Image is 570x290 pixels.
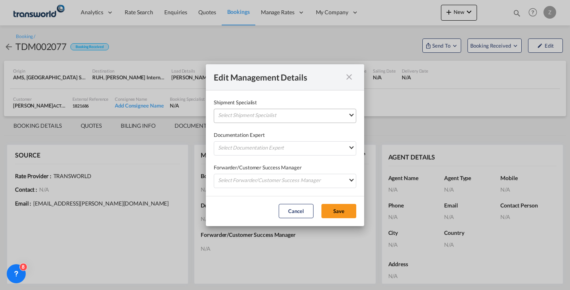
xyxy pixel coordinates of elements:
[214,131,356,139] label: Documentation Expert
[214,72,342,82] div: Edit Management Details
[214,109,356,123] md-select: Select Shipment Specialist
[344,72,354,82] md-icon: icon-close
[279,204,313,218] button: Cancel
[8,8,160,16] body: Editor, editor4
[214,163,356,171] label: Forwarder/Customer Success Manager
[214,98,356,106] label: Shipment Specialist
[214,174,356,188] md-select: Select Forwarder/Customer Success Manager
[206,64,364,226] md-dialog: Shipment SpecialistSelect Shipment ...
[214,141,356,156] md-select: Select Documentation Expert
[321,204,356,218] button: Save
